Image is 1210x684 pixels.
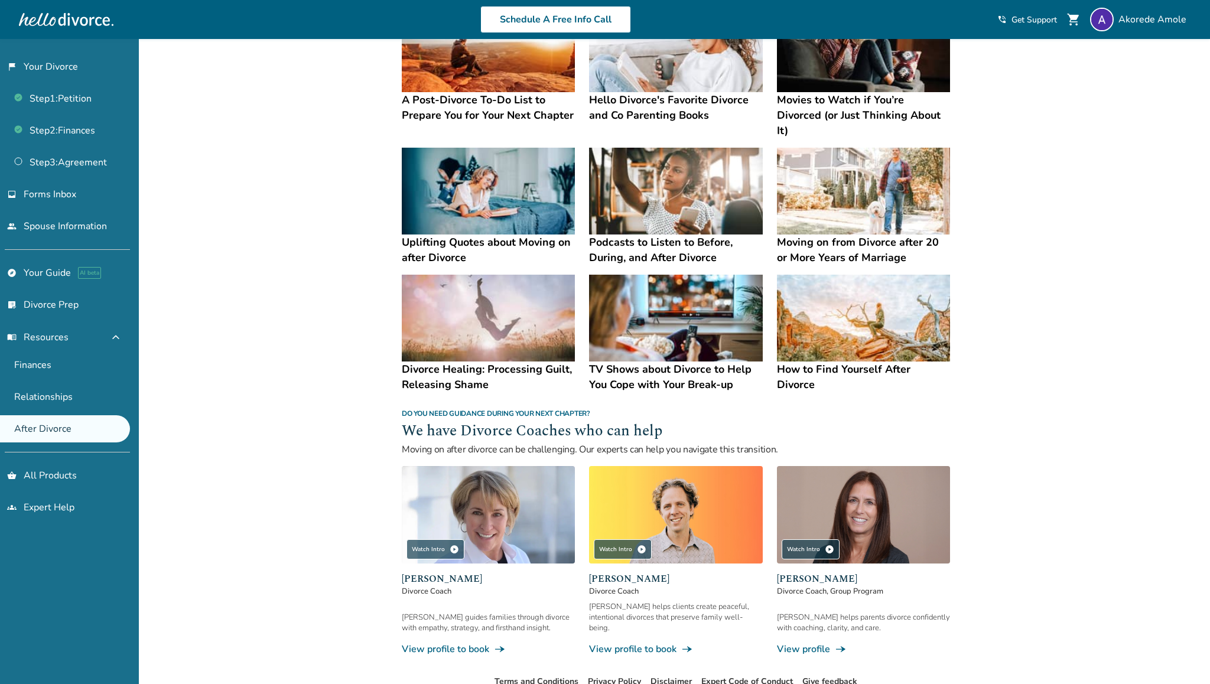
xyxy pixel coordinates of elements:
[777,148,950,234] img: Moving on from Divorce after 20 or More Years of Marriage
[777,6,950,93] img: Movies to Watch if You’re Divorced (or Just Thinking About It)
[402,92,575,123] h4: A Post-Divorce To-Do List to Prepare You for Your Next Chapter
[777,92,950,138] h4: Movies to Watch if You’re Divorced (or Just Thinking About It)
[825,545,834,554] span: play_circle
[589,586,762,597] span: Divorce Coach
[997,14,1057,25] a: phone_in_talkGet Support
[402,421,950,443] h2: We have Divorce Coaches who can help
[589,466,762,564] img: James Traub
[1090,8,1114,31] img: Akorede Amole
[7,190,17,199] span: inbox
[777,466,950,564] img: Jill Kaufman
[7,300,17,310] span: list_alt_check
[7,471,17,480] span: shopping_basket
[997,15,1007,24] span: phone_in_talk
[589,148,762,234] img: Podcasts to Listen to Before, During, and After Divorce
[777,643,950,656] a: View profileline_end_arrow_notch
[835,643,847,655] span: line_end_arrow_notch
[777,148,950,265] a: Moving on from Divorce after 20 or More Years of MarriageMoving on from Divorce after 20 or More ...
[1151,627,1210,684] iframe: Chat Widget
[402,275,575,361] img: Divorce Healing: Processing Guilt, Releasing Shame
[7,331,69,344] span: Resources
[402,643,575,656] a: View profile to bookline_end_arrow_notch
[7,62,17,71] span: flag_2
[589,148,762,265] a: Podcasts to Listen to Before, During, and After DivorcePodcasts to Listen to Before, During, and ...
[777,6,950,139] a: Movies to Watch if You’re Divorced (or Just Thinking About It)Movies to Watch if You’re Divorced ...
[777,234,950,265] h4: Moving on from Divorce after 20 or More Years of Marriage
[589,234,762,265] h4: Podcasts to Listen to Before, During, and After Divorce
[589,6,762,123] a: Hello Divorce's Favorite Divorce and Co Parenting BooksHello Divorce's Favorite Divorce and Co Pa...
[1118,13,1191,26] span: Akorede Amole
[777,275,950,392] a: How to Find Yourself After DivorceHow to Find Yourself After Divorce
[637,545,646,554] span: play_circle
[681,643,693,655] span: line_end_arrow_notch
[109,330,123,344] span: expand_less
[402,572,575,586] span: [PERSON_NAME]
[402,234,575,265] h4: Uplifting Quotes about Moving on after Divorce
[777,572,950,586] span: [PERSON_NAME]
[777,612,950,633] div: [PERSON_NAME] helps parents divorce confidently with coaching, clarity, and care.
[777,361,950,392] h4: How to Find Yourself After Divorce
[78,267,101,279] span: AI beta
[589,643,762,656] a: View profile to bookline_end_arrow_notch
[589,6,762,93] img: Hello Divorce's Favorite Divorce and Co Parenting Books
[594,539,652,559] div: Watch Intro
[1011,14,1057,25] span: Get Support
[777,275,950,361] img: How to Find Yourself After Divorce
[402,361,575,392] h4: Divorce Healing: Processing Guilt, Releasing Shame
[589,92,762,123] h4: Hello Divorce's Favorite Divorce and Co Parenting Books
[7,268,17,278] span: explore
[589,601,762,633] div: [PERSON_NAME] helps clients create peaceful, intentional divorces that preserve family well-being.
[402,442,950,457] p: Moving on after divorce can be challenging. Our experts can help you navigate this transition.
[7,333,17,342] span: menu_book
[402,148,575,265] a: Uplifting Quotes about Moving on after DivorceUplifting Quotes about Moving on after Divorce
[7,222,17,231] span: people
[402,586,575,597] span: Divorce Coach
[589,275,762,392] a: TV Shows about Divorce to Help You Cope with Your Break-upTV Shows about Divorce to Help You Cope...
[777,586,950,597] span: Divorce Coach, Group Program
[406,539,464,559] div: Watch Intro
[402,612,575,633] div: [PERSON_NAME] guides families through divorce with empathy, strategy, and firsthand insight.
[782,539,840,559] div: Watch Intro
[1066,12,1081,27] span: shopping_cart
[7,503,17,512] span: groups
[402,466,575,564] img: Kim Goodman
[589,275,762,361] img: TV Shows about Divorce to Help You Cope with Your Break-up
[589,361,762,392] h4: TV Shows about Divorce to Help You Cope with Your Break-up
[402,6,575,123] a: A Post-Divorce To-Do List to Prepare You for Your Next ChapterA Post-Divorce To-Do List to Prepar...
[589,572,762,586] span: [PERSON_NAME]
[494,643,506,655] span: line_end_arrow_notch
[402,409,590,418] span: Do you need guidance during your next chapter?
[402,148,575,234] img: Uplifting Quotes about Moving on after Divorce
[450,545,459,554] span: play_circle
[480,6,631,33] a: Schedule A Free Info Call
[402,6,575,93] img: A Post-Divorce To-Do List to Prepare You for Your Next Chapter
[402,275,575,392] a: Divorce Healing: Processing Guilt, Releasing ShameDivorce Healing: Processing Guilt, Releasing Shame
[24,188,76,201] span: Forms Inbox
